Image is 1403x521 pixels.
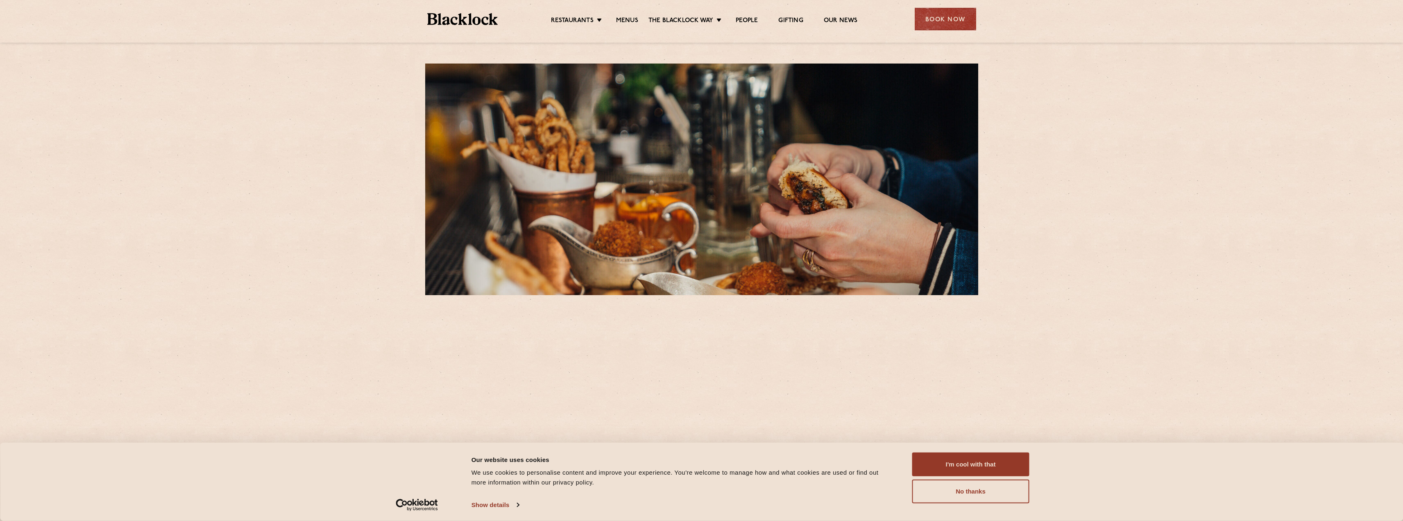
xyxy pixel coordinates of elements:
[912,480,1029,503] button: No thanks
[427,13,498,25] img: BL_Textured_Logo-footer-cropped.svg
[471,468,894,487] div: We use cookies to personalise content and improve your experience. You're welcome to manage how a...
[471,499,519,511] a: Show details
[915,8,976,30] div: Book Now
[736,17,758,26] a: People
[778,17,803,26] a: Gifting
[551,17,594,26] a: Restaurants
[471,455,894,464] div: Our website uses cookies
[648,17,713,26] a: The Blacklock Way
[912,453,1029,476] button: I'm cool with that
[381,499,453,511] a: Usercentrics Cookiebot - opens in a new window
[616,17,638,26] a: Menus
[824,17,858,26] a: Our News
